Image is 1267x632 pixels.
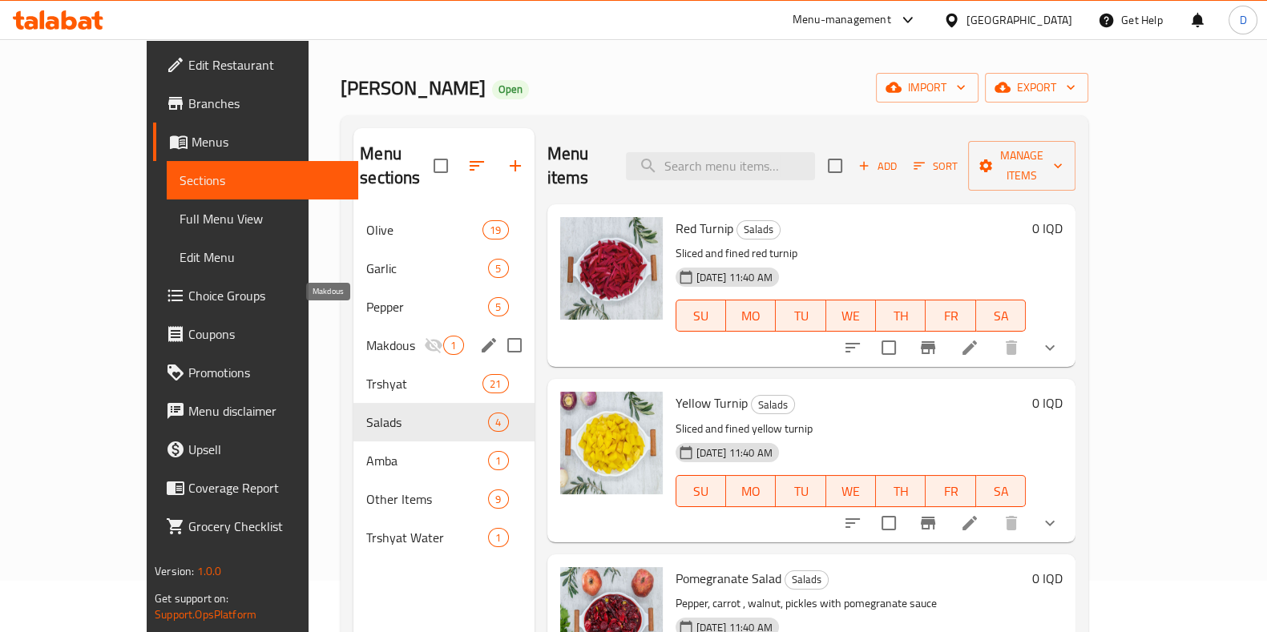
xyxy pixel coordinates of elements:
span: Grocery Checklist [188,517,345,536]
span: Yellow Turnip [676,391,748,415]
span: Select to update [872,506,906,540]
button: delete [992,328,1031,367]
span: Sections [180,171,345,190]
div: items [482,220,508,240]
span: SU [683,304,720,328]
img: Red Turnip [560,217,663,320]
a: Support.OpsPlatform [155,604,256,625]
span: [DATE] 11:40 AM [690,445,779,461]
span: Coverage Report [188,478,345,497]
span: 1 [444,338,462,353]
button: MO [726,300,776,332]
button: export [985,73,1088,103]
span: Pepper [366,297,488,316]
li: / [653,21,659,40]
button: Manage items [968,141,1075,191]
span: Choice Groups [188,286,345,305]
span: Trshyat Water [366,528,488,547]
div: items [443,336,463,355]
span: Makdous [366,336,424,355]
span: Salads [737,220,780,239]
div: Garlic5 [353,249,534,288]
div: Other Items [366,489,488,509]
div: Salads [751,395,795,414]
span: Coupons [188,324,345,344]
p: Pepper, carrot , walnut, pickles with pomegranate sauce [676,594,1027,614]
div: items [488,489,508,509]
div: [GEOGRAPHIC_DATA] [966,11,1072,29]
span: Get support on: [155,588,228,609]
a: Menus [153,123,358,161]
a: Coupons [153,315,358,353]
div: Olive [366,220,482,240]
span: SA [983,304,1019,328]
span: Salads [752,396,794,414]
div: Amba1 [353,441,534,480]
button: WE [826,475,876,507]
button: SU [676,475,726,507]
svg: Inactive section [424,336,443,355]
span: Add [856,157,899,175]
button: import [876,73,978,103]
span: Open [492,83,529,96]
div: Trshyat Water1 [353,518,534,557]
h6: 0 IQD [1032,392,1063,414]
div: Salads4 [353,403,534,441]
span: SU [683,480,720,503]
button: FR [926,300,975,332]
div: items [488,528,508,547]
button: sort-choices [833,328,872,367]
span: 5 [489,261,507,276]
span: Add item [852,154,903,179]
button: delete [992,504,1031,542]
button: MO [726,475,776,507]
span: TU [782,480,819,503]
div: Pepper5 [353,288,534,326]
span: WE [833,304,870,328]
a: Choice Groups [153,276,358,315]
h2: Menu sections [360,142,433,190]
span: Select to update [872,331,906,364]
span: SA [983,480,1019,503]
span: export [998,78,1075,98]
p: Sliced and fined red turnip [676,244,1027,264]
button: edit [477,333,501,357]
a: Menus [591,20,647,41]
h6: 0 IQD [1032,567,1063,590]
a: Restaurants management [410,20,572,41]
span: TH [882,304,919,328]
svg: Show Choices [1040,513,1059,533]
span: Manage items [981,146,1063,186]
button: Branch-specific-item [909,328,947,367]
a: Edit menu item [960,513,979,533]
span: 1 [489,530,507,545]
button: Sort [910,154,962,179]
button: Add section [496,147,535,185]
span: Sort items [903,154,968,179]
span: import [889,78,966,98]
button: SU [676,300,726,332]
span: 9 [489,492,507,507]
button: Add [852,154,903,179]
button: TU [776,300,825,332]
span: TU [782,304,819,328]
div: items [488,451,508,470]
a: Coverage Report [153,469,358,507]
h6: 0 IQD [1032,217,1063,240]
a: Home [341,21,392,40]
span: Garlic [366,259,488,278]
a: Menu disclaimer [153,392,358,430]
span: 1 [489,453,507,469]
div: items [488,413,508,432]
div: Trshyat [366,374,482,393]
div: Amba [366,451,488,470]
span: Sort sections [458,147,496,185]
svg: Show Choices [1040,338,1059,357]
div: Makdous1edit [353,326,534,364]
h2: Menu items [547,142,607,190]
input: search [626,152,815,180]
a: Promotions [153,353,358,392]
